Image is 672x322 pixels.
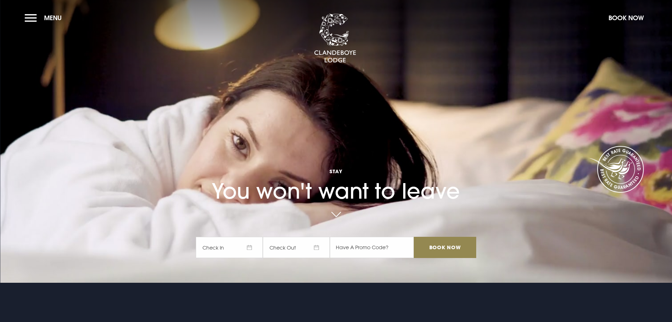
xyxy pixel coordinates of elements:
span: Check Out [263,237,330,258]
button: Menu [25,10,65,25]
button: Book Now [605,10,647,25]
span: Stay [196,168,476,175]
input: Have A Promo Code? [330,237,414,258]
img: Clandeboye Lodge [314,14,356,63]
input: Book Now [414,237,476,258]
span: Check In [196,237,263,258]
span: Menu [44,14,62,22]
h1: You won't want to leave [196,147,476,204]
